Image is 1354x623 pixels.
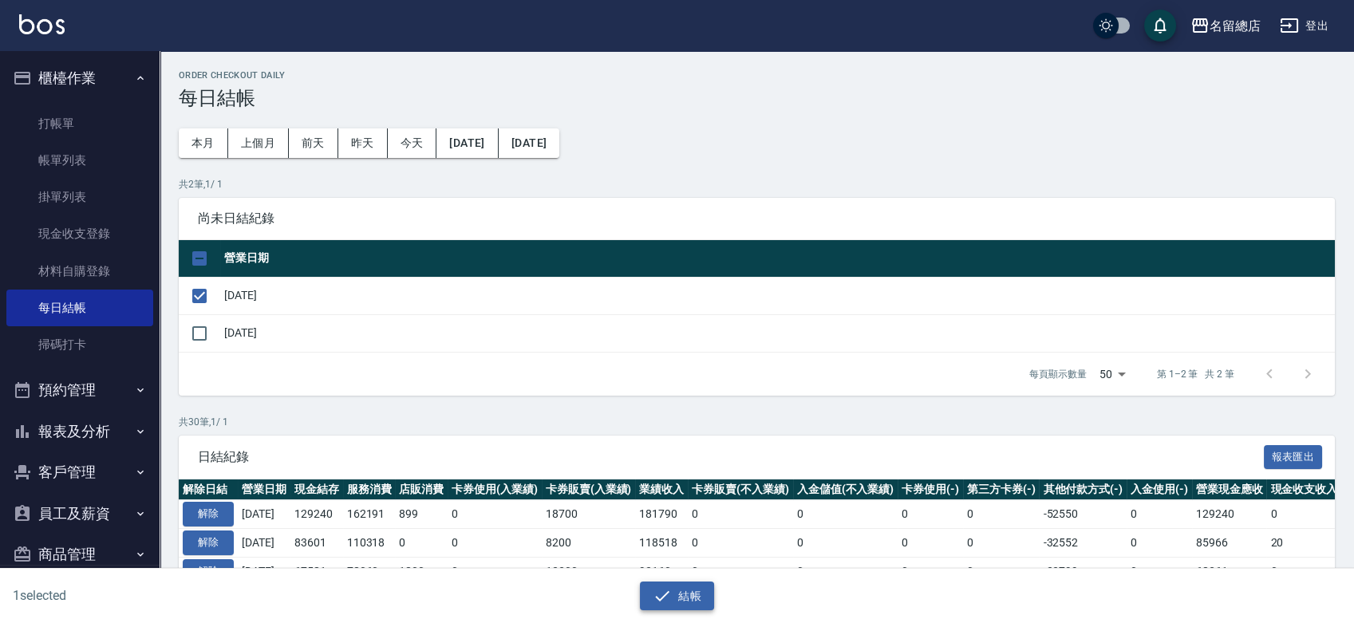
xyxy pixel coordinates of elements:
td: -52550 [1039,500,1127,529]
p: 第 1–2 筆 共 2 筆 [1157,367,1234,381]
td: 83601 [290,529,343,558]
td: 0 [898,500,963,529]
td: 129240 [1192,500,1267,529]
button: 結帳 [640,582,714,611]
td: [DATE] [238,557,290,586]
th: 現金收支收入 [1266,479,1341,500]
span: 尚未日結紀錄 [198,211,1316,227]
th: 營業現金應收 [1192,479,1267,500]
th: 營業日期 [220,240,1335,278]
th: 業績收入 [635,479,688,500]
a: 打帳單 [6,105,153,142]
a: 報表匯出 [1264,448,1323,463]
th: 卡券使用(-) [898,479,963,500]
td: 0 [963,557,1040,586]
span: 日結紀錄 [198,449,1264,465]
th: 營業日期 [238,479,290,500]
p: 共 30 筆, 1 / 1 [179,415,1335,429]
a: 每日結帳 [6,290,153,326]
a: 材料自購登錄 [6,253,153,290]
button: 解除 [183,502,234,526]
td: 0 [688,529,793,558]
td: [DATE] [220,277,1335,314]
h6: 1 selected [13,586,335,605]
button: 解除 [183,559,234,584]
th: 卡券販賣(入業績) [542,479,636,500]
button: [DATE] [436,128,498,158]
td: 162191 [343,500,396,529]
td: 0 [448,557,542,586]
button: 預約管理 [6,369,153,411]
td: 0 [448,500,542,529]
td: 20 [1266,529,1341,558]
td: 0 [1127,529,1192,558]
td: 0 [1127,500,1192,529]
h2: Order checkout daily [179,70,1335,81]
td: 0 [898,529,963,558]
div: 50 [1093,353,1131,396]
a: 掃碼打卡 [6,326,153,363]
td: 110318 [343,529,396,558]
th: 卡券使用(入業績) [448,479,542,500]
button: 櫃檯作業 [6,57,153,99]
td: [DATE] [238,529,290,558]
td: 0 [793,529,898,558]
td: 85966 [1192,529,1267,558]
td: 0 [688,500,793,529]
td: 0 [898,557,963,586]
th: 入金儲值(不入業績) [793,479,898,500]
button: 上個月 [228,128,289,158]
td: 68361 [1192,557,1267,586]
button: 報表匯出 [1264,445,1323,470]
button: 員工及薪資 [6,493,153,534]
button: [DATE] [499,128,559,158]
td: -32552 [1039,529,1127,558]
td: [DATE] [220,314,1335,352]
td: 0 [963,500,1040,529]
td: 12300 [542,557,636,586]
td: 0 [963,529,1040,558]
td: 0 [793,500,898,529]
button: 本月 [179,128,228,158]
td: 0 [793,557,898,586]
th: 第三方卡券(-) [963,479,1040,500]
button: 商品管理 [6,534,153,575]
button: 客戶管理 [6,451,153,493]
th: 解除日結 [179,479,238,500]
div: 名留總店 [1210,16,1261,36]
button: 登出 [1273,11,1335,41]
td: 78060 [343,557,396,586]
th: 其他付款方式(-) [1039,479,1127,500]
td: 181790 [635,500,688,529]
td: 899 [395,500,448,529]
button: 報表及分析 [6,411,153,452]
th: 服務消費 [343,479,396,500]
img: Logo [19,14,65,34]
td: -23799 [1039,557,1127,586]
td: 0 [1127,557,1192,586]
button: 今天 [388,128,437,158]
td: 1800 [395,557,448,586]
td: 118518 [635,529,688,558]
button: 名留總店 [1184,10,1267,42]
td: 0 [1266,500,1341,529]
a: 現金收支登錄 [6,215,153,252]
td: 0 [395,529,448,558]
td: 8200 [542,529,636,558]
td: 0 [688,557,793,586]
td: 67581 [290,557,343,586]
td: 129240 [290,500,343,529]
td: 0 [448,529,542,558]
th: 入金使用(-) [1127,479,1192,500]
p: 每頁顯示數量 [1029,367,1087,381]
button: 解除 [183,530,234,555]
th: 卡券販賣(不入業績) [688,479,793,500]
th: 店販消費 [395,479,448,500]
button: save [1144,10,1176,41]
h3: 每日結帳 [179,87,1335,109]
td: 0 [1266,557,1341,586]
p: 共 2 筆, 1 / 1 [179,177,1335,191]
a: 掛單列表 [6,179,153,215]
td: 18700 [542,500,636,529]
td: [DATE] [238,500,290,529]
